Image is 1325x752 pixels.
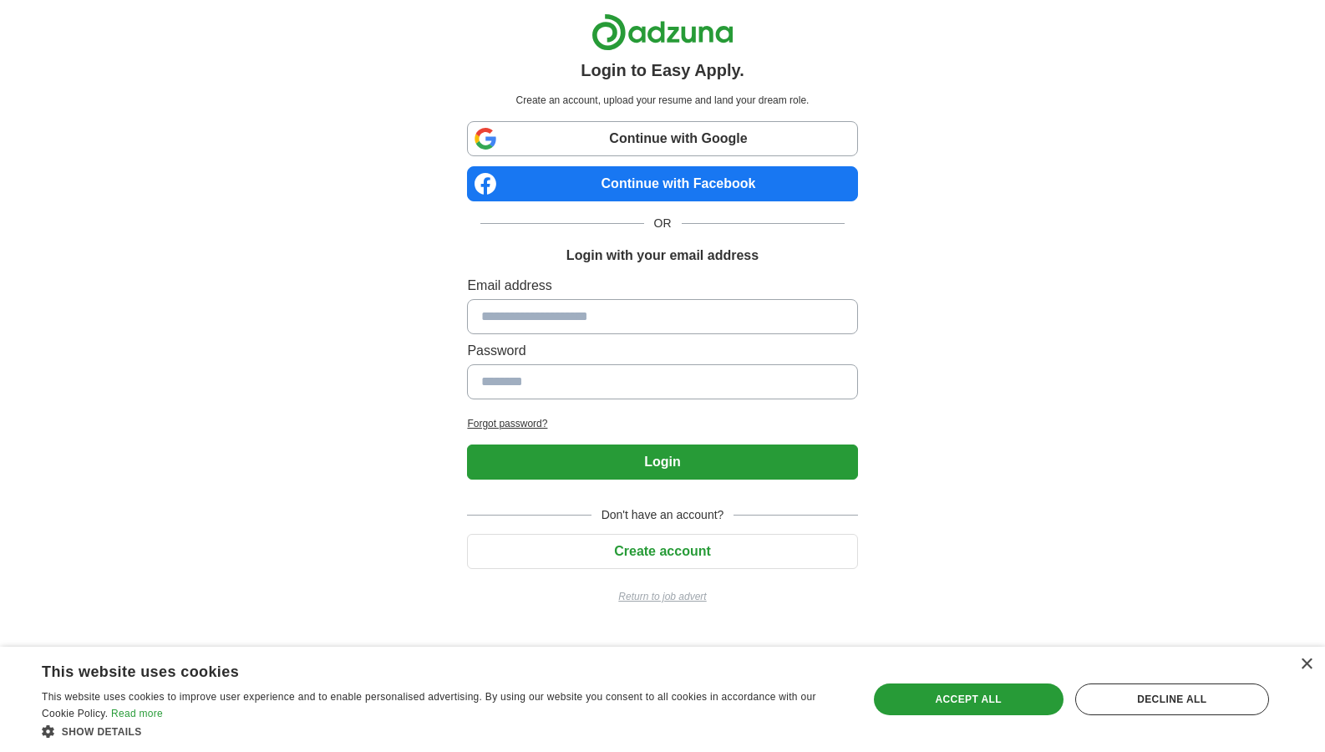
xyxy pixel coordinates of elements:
[42,691,816,719] span: This website uses cookies to improve user experience and to enable personalised advertising. By u...
[467,166,857,201] a: Continue with Facebook
[470,93,854,108] p: Create an account, upload your resume and land your dream role.
[644,215,682,232] span: OR
[581,58,744,83] h1: Login to Easy Apply.
[467,276,857,296] label: Email address
[566,246,759,266] h1: Login with your email address
[1300,658,1312,671] div: Close
[111,708,163,719] a: Read more, opens a new window
[467,589,857,604] a: Return to job advert
[591,13,734,51] img: Adzuna logo
[874,683,1064,715] div: Accept all
[42,723,843,739] div: Show details
[467,341,857,361] label: Password
[467,416,857,431] a: Forgot password?
[1075,683,1269,715] div: Decline all
[42,657,801,682] div: This website uses cookies
[591,506,734,524] span: Don't have an account?
[467,534,857,569] button: Create account
[467,121,857,156] a: Continue with Google
[467,445,857,480] button: Login
[62,726,142,738] span: Show details
[467,544,857,558] a: Create account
